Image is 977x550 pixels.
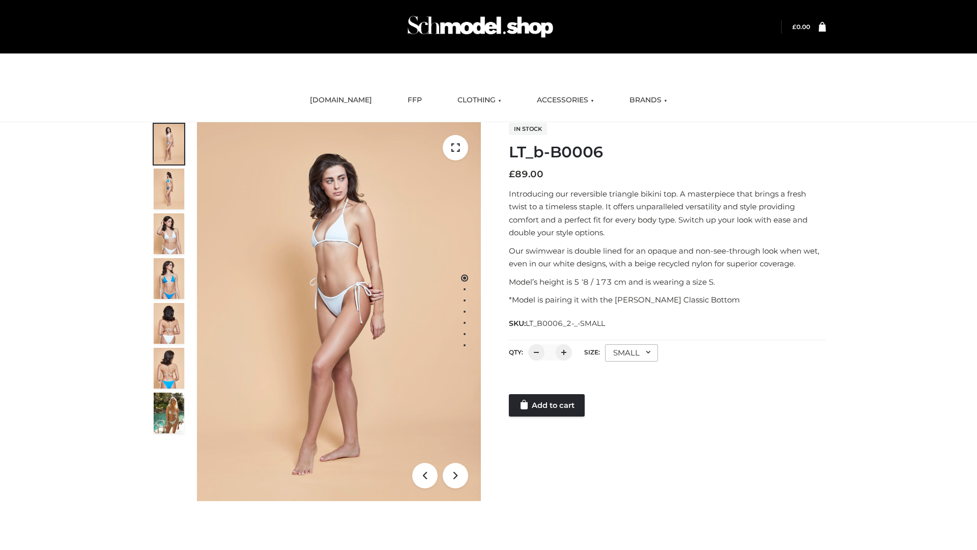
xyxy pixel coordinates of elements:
[509,187,826,239] p: Introducing our reversible triangle bikini top. A masterpiece that brings a fresh twist to a time...
[509,169,515,180] span: £
[509,169,543,180] bdi: 89.00
[154,393,184,433] img: Arieltop_CloudNine_AzureSky2.jpg
[509,317,606,329] span: SKU:
[605,344,658,362] div: SMALL
[197,122,481,501] img: ArielClassicBikiniTop_CloudNine_AzureSky_OW114ECO_1
[529,89,601,112] a: ACCESSORIES
[526,319,605,328] span: LT_B0006_2-_-SMALL
[154,258,184,299] img: ArielClassicBikiniTop_CloudNine_AzureSky_OW114ECO_4-scaled.jpg
[154,348,184,389] img: ArielClassicBikiniTop_CloudNine_AzureSky_OW114ECO_8-scaled.jpg
[450,89,509,112] a: CLOTHING
[509,143,826,161] h1: LT_b-B0006
[302,89,380,112] a: [DOMAIN_NAME]
[792,23,810,31] bdi: 0.00
[509,348,523,356] label: QTY:
[622,89,675,112] a: BRANDS
[154,213,184,254] img: ArielClassicBikiniTop_CloudNine_AzureSky_OW114ECO_3-scaled.jpg
[400,89,429,112] a: FFP
[509,394,585,417] a: Add to cart
[509,276,826,289] p: Model’s height is 5 ‘8 / 173 cm and is wearing a size S.
[154,124,184,164] img: ArielClassicBikiniTop_CloudNine_AzureSky_OW114ECO_1-scaled.jpg
[509,123,547,135] span: In stock
[154,303,184,344] img: ArielClassicBikiniTop_CloudNine_AzureSky_OW114ECO_7-scaled.jpg
[584,348,600,356] label: Size:
[792,23,796,31] span: £
[509,244,826,270] p: Our swimwear is double lined for an opaque and non-see-through look when wet, even in our white d...
[509,293,826,307] p: *Model is pairing it with the [PERSON_NAME] Classic Bottom
[404,7,557,47] img: Schmodel Admin 964
[154,169,184,209] img: ArielClassicBikiniTop_CloudNine_AzureSky_OW114ECO_2-scaled.jpg
[792,23,810,31] a: £0.00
